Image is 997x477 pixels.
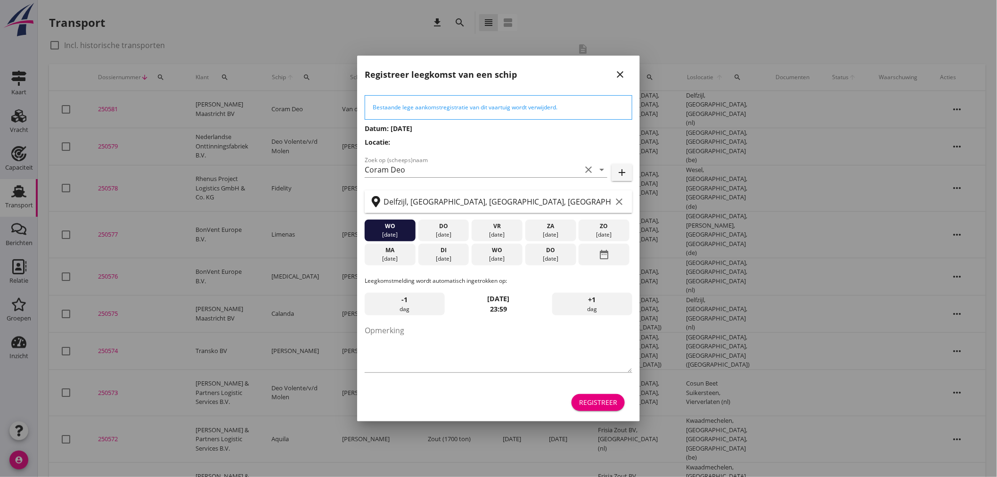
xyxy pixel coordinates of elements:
[420,230,466,239] div: [DATE]
[365,68,517,81] h2: Registreer leegkomst van een schip
[528,222,574,230] div: za
[598,246,610,263] i: date_range
[367,222,413,230] div: wo
[420,222,466,230] div: do
[384,194,612,209] input: Zoek op terminal of plaats
[367,230,413,239] div: [DATE]
[420,255,466,263] div: [DATE]
[474,230,520,239] div: [DATE]
[365,162,581,177] input: Zoek op (scheeps)naam
[614,69,626,80] i: close
[581,222,627,230] div: zo
[596,164,607,175] i: arrow_drop_down
[528,246,574,255] div: do
[365,293,445,315] div: dag
[367,255,413,263] div: [DATE]
[572,394,625,411] button: Registreer
[365,123,632,133] h3: Datum: [DATE]
[365,323,632,372] textarea: Opmerking
[613,196,625,207] i: clear
[474,255,520,263] div: [DATE]
[581,230,627,239] div: [DATE]
[528,255,574,263] div: [DATE]
[552,293,632,315] div: dag
[420,246,466,255] div: di
[474,246,520,255] div: wo
[365,137,632,147] h3: Locatie:
[402,295,408,305] span: -1
[579,397,617,407] div: Registreer
[528,230,574,239] div: [DATE]
[490,304,507,313] strong: 23:59
[367,246,413,255] div: ma
[365,277,632,285] p: Leegkomstmelding wordt automatisch ingetrokken op:
[488,294,510,303] strong: [DATE]
[474,222,520,230] div: vr
[583,164,594,175] i: clear
[373,103,624,112] div: Bestaande lege aankomstregistratie van dit vaartuig wordt verwijderd.
[588,295,596,305] span: +1
[616,167,628,178] i: add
